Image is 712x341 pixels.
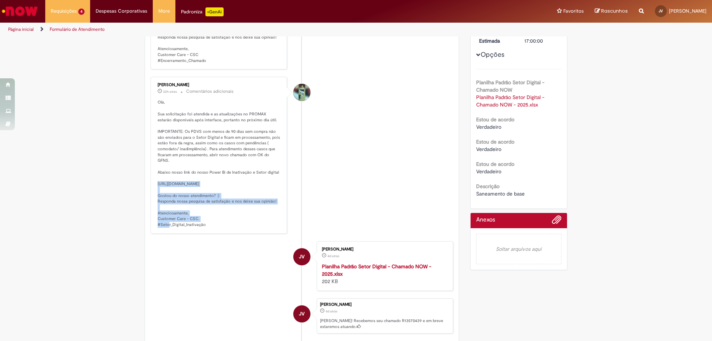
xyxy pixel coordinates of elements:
[474,30,519,45] dt: Conclusão Estimada
[322,247,445,252] div: [PERSON_NAME]
[181,7,224,16] div: Padroniza
[299,248,304,266] span: JV
[659,9,663,13] span: JV
[299,305,304,323] span: JV
[563,7,584,15] span: Favoritos
[151,298,453,334] li: Julia Machado Vieira
[669,8,706,14] span: [PERSON_NAME]
[476,183,500,190] b: Descrição
[476,217,495,223] h2: Anexos
[326,309,337,314] time: 26/09/2025 12:31:44
[476,124,501,130] span: Verdadeiro
[476,138,514,145] b: Estou de acordo
[476,94,546,108] a: Download de Planilha Padrão Setor Digital - Chamado NOW - 2025.xlsx
[293,84,310,101] div: Breno Duarte Eleoterio Da Costa
[320,302,449,307] div: [PERSON_NAME]
[476,79,544,93] b: Planilha Padrão Setor Digital - Chamado NOW
[601,7,628,14] span: Rascunhos
[8,26,34,32] a: Página inicial
[327,254,339,258] time: 26/09/2025 12:31:26
[476,234,562,264] em: Soltar arquivos aqui
[476,168,501,175] span: Verdadeiro
[322,263,445,285] div: 202 KB
[327,254,339,258] span: 4d atrás
[50,26,105,32] a: Formulário de Atendimento
[1,4,39,19] img: ServiceNow
[476,190,525,197] span: Saneamento de base
[322,263,431,277] a: Planilha Padrão Setor Digital - Chamado NOW - 2025.xlsx
[476,116,514,123] b: Estou de acordo
[476,146,501,153] span: Verdadeiro
[205,7,224,16] p: +GenAi
[158,99,281,227] p: Olá, Sua solicitação foi atendida e as atualizações no PROMAX estarão disponíveis após interface,...
[524,30,559,45] div: [DATE] 17:00:00
[163,89,177,94] span: 22h atrás
[78,9,85,15] span: 4
[96,7,147,15] span: Despesas Corporativas
[163,89,177,94] time: 29/09/2025 11:31:38
[6,23,469,36] ul: Trilhas de página
[326,309,337,314] span: 4d atrás
[293,305,310,322] div: Julia Machado Vieira
[476,161,514,167] b: Estou de acordo
[552,215,561,228] button: Adicionar anexos
[51,7,77,15] span: Requisições
[158,7,170,15] span: More
[293,248,310,265] div: Julia Machado Vieira
[186,88,234,95] small: Comentários adicionais
[320,318,449,329] p: [PERSON_NAME]! Recebemos seu chamado R13570439 e em breve estaremos atuando.
[595,8,628,15] a: Rascunhos
[158,83,281,87] div: [PERSON_NAME]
